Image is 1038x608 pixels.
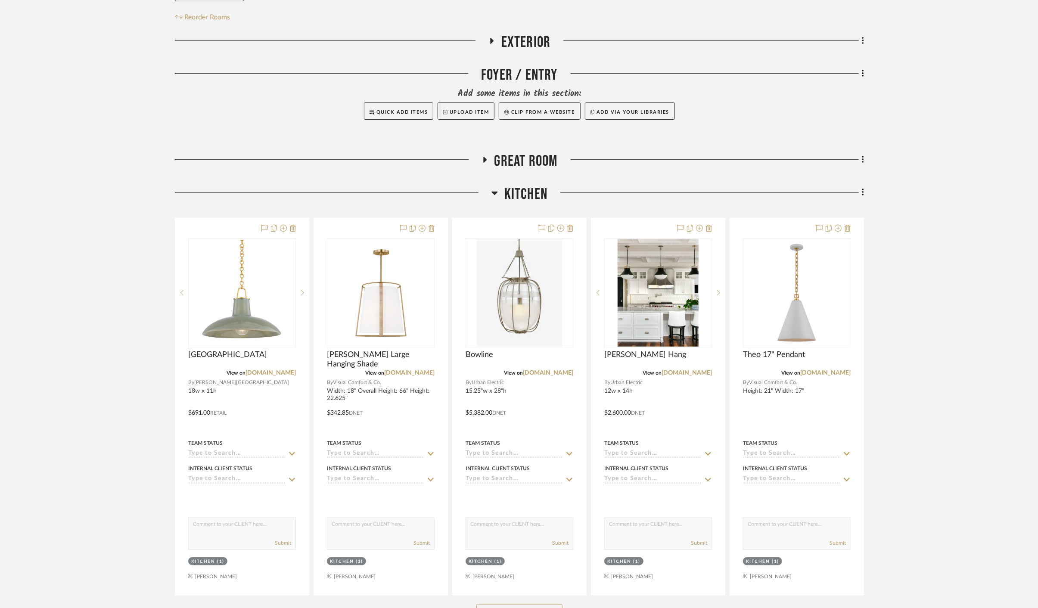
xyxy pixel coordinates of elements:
span: Theo 17" Pendant [743,350,805,360]
a: [DOMAIN_NAME] [384,370,435,376]
input: Type to Search… [743,450,840,458]
a: [DOMAIN_NAME] [523,370,573,376]
div: Internal Client Status [604,465,668,472]
span: Reorder Rooms [185,12,230,22]
span: View on [227,370,246,375]
input: Type to Search… [604,450,702,458]
div: Kitchen [607,558,631,565]
span: Visual Comfort & Co. [749,378,797,387]
div: (1) [218,558,225,565]
input: Type to Search… [327,450,424,458]
a: [DOMAIN_NAME] [800,370,851,376]
input: Type to Search… [188,450,286,458]
input: Type to Search… [743,475,840,484]
button: Submit [691,539,707,547]
div: Kitchen [469,558,493,565]
button: Submit [413,539,430,547]
img: Bowline [477,239,563,347]
span: View on [504,370,523,375]
input: Type to Search… [188,475,286,484]
div: Kitchen [746,558,770,565]
span: By [327,378,333,387]
div: (1) [634,558,641,565]
button: Submit [552,539,569,547]
span: Bowline [466,350,493,360]
span: Great Room [494,152,558,171]
div: (1) [495,558,502,565]
a: [DOMAIN_NAME] [662,370,712,376]
div: (1) [772,558,780,565]
button: Submit [830,539,846,547]
span: [GEOGRAPHIC_DATA] [188,350,267,360]
img: Pottersville [189,240,295,346]
input: Type to Search… [327,475,424,484]
div: Team Status [466,439,500,447]
span: Exterior [501,33,551,52]
span: [PERSON_NAME][GEOGRAPHIC_DATA] [194,378,289,387]
span: Visual Comfort & Co. [333,378,381,387]
button: Quick Add Items [364,102,434,120]
div: Internal Client Status [188,465,252,472]
span: [PERSON_NAME] Hang [604,350,686,360]
span: By [466,378,472,387]
div: Add some items in this section: [175,88,864,100]
img: Theo 17" Pendant [744,240,850,346]
span: Quick Add Items [376,110,428,115]
button: Submit [275,539,291,547]
span: View on [643,370,662,375]
span: Kitchen [504,185,547,204]
div: Kitchen [191,558,215,565]
input: Type to Search… [466,450,563,458]
button: Reorder Rooms [175,12,230,22]
span: By [188,378,194,387]
span: Urban Electric [610,378,643,387]
div: 0 [466,239,573,347]
span: By [743,378,749,387]
div: Internal Client Status [466,465,530,472]
div: Internal Client Status [327,465,391,472]
span: Urban Electric [472,378,504,387]
div: (1) [356,558,364,565]
div: Team Status [327,439,361,447]
button: Upload Item [438,102,494,120]
span: View on [365,370,384,375]
img: Lundy Hang [618,239,699,347]
div: Kitchen [330,558,354,565]
input: Type to Search… [466,475,563,484]
div: Internal Client Status [743,465,807,472]
span: View on [781,370,800,375]
div: Team Status [743,439,777,447]
div: Team Status [604,439,639,447]
span: [PERSON_NAME] Large Hanging Shade [327,350,435,369]
span: By [604,378,610,387]
div: Team Status [188,439,223,447]
a: [DOMAIN_NAME] [246,370,296,376]
button: Add via your libraries [585,102,675,120]
button: Clip from a website [499,102,580,120]
input: Type to Search… [604,475,702,484]
img: Cortes Large Hanging Shade [328,240,434,346]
